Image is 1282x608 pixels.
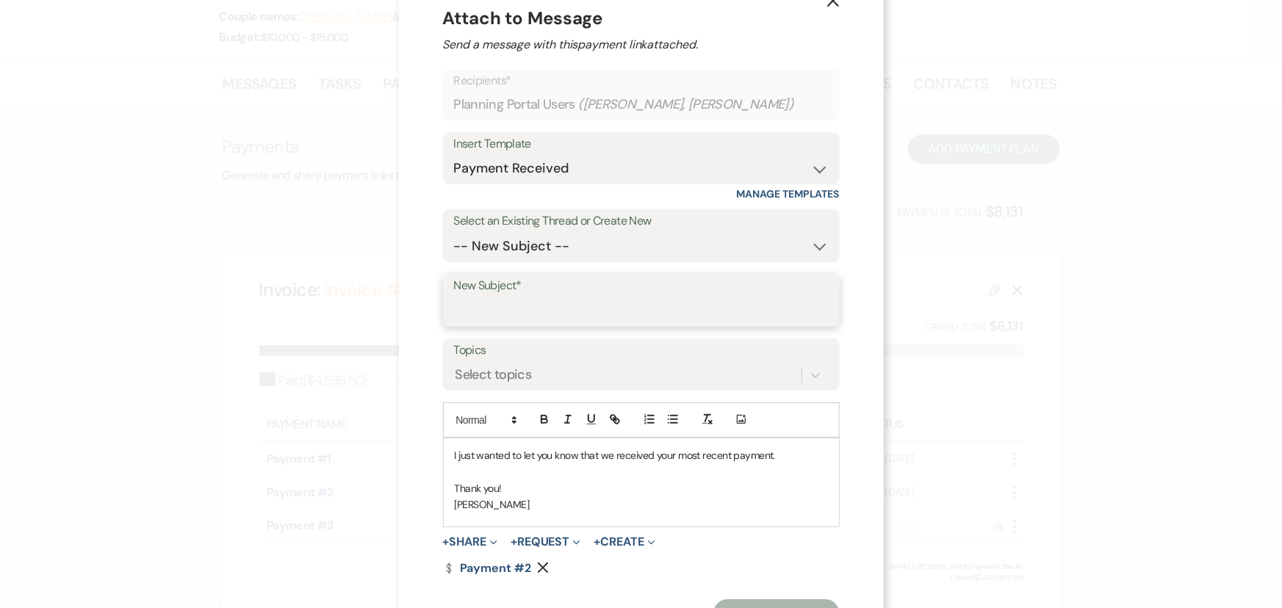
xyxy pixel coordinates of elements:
[594,536,655,548] button: Create
[455,365,532,385] div: Select topics
[455,447,828,463] p: I just wanted to let you know that we received your most recent payment.
[511,536,517,548] span: +
[511,536,580,548] button: Request
[443,536,450,548] span: +
[737,187,840,200] a: Manage Templates
[455,480,828,496] p: Thank you!
[454,211,829,232] label: Select an Existing Thread or Create New
[455,496,828,513] p: [PERSON_NAME]
[594,536,600,548] span: +
[454,71,829,90] p: Recipients*
[443,536,498,548] button: Share
[454,134,829,155] div: Insert Template
[443,562,531,574] a: Payment #2
[443,36,840,54] h2: Send a message with this payment link attached.
[454,275,829,297] label: New Subject*
[578,95,794,115] span: ( [PERSON_NAME], [PERSON_NAME] )
[443,5,840,32] h4: Attach to Message
[454,90,829,119] div: Planning Portal Users
[454,340,829,361] label: Topics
